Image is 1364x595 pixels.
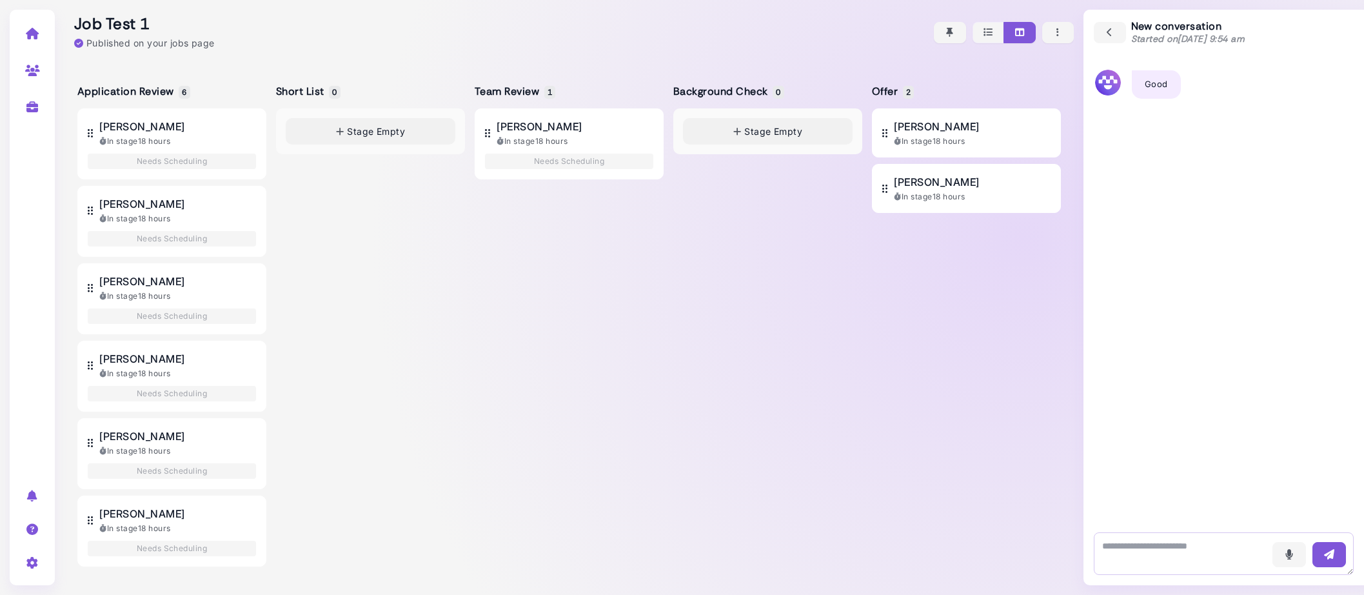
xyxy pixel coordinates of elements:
[497,119,582,134] span: [PERSON_NAME]
[77,496,266,567] button: [PERSON_NAME] In stage18 hours Needs Scheduling
[872,108,1061,157] button: [PERSON_NAME] In stage18 hours
[329,86,340,99] span: 0
[99,274,184,289] span: [PERSON_NAME]
[894,191,1051,203] div: In stage 18 hours
[99,136,256,147] div: In stage 18 hours
[347,125,405,138] span: Stage Empty
[1178,33,1245,45] time: [DATE] 9:54 am
[99,213,256,225] div: In stage 18 hours
[673,85,782,97] h5: Background Check
[77,108,266,179] button: [PERSON_NAME] In stage18 hours Needs Scheduling
[88,386,256,401] div: Needs Scheduling
[276,85,339,97] h5: Short List
[77,85,188,97] h5: Application Review
[99,523,256,534] div: In stage 18 hours
[1131,33,1245,45] span: Started on
[88,154,256,169] div: Needs Scheduling
[74,15,215,34] h2: Job Test 1
[773,86,784,99] span: 0
[99,368,256,379] div: In stage 18 hours
[99,506,184,521] span: [PERSON_NAME]
[99,196,184,212] span: [PERSON_NAME]
[99,429,184,444] span: [PERSON_NAME]
[77,341,266,412] button: [PERSON_NAME] In stage18 hours Needs Scheduling
[88,231,256,247] div: Needs Scheduling
[475,85,553,97] h5: Team Review
[99,290,256,302] div: In stage 18 hours
[475,108,664,179] button: [PERSON_NAME] In stage18 hours Needs Scheduling
[77,418,266,489] button: [PERSON_NAME] In stage18 hours Needs Scheduling
[179,86,190,99] span: 6
[497,136,653,147] div: In stage 18 hours
[903,86,914,99] span: 2
[99,351,184,367] span: [PERSON_NAME]
[872,164,1061,213] button: [PERSON_NAME] In stage18 hours
[894,119,979,134] span: [PERSON_NAME]
[88,463,256,479] div: Needs Scheduling
[74,36,215,50] div: Published on your jobs page
[1131,20,1245,45] div: New conversation
[872,85,912,97] h5: Offer
[485,154,653,169] div: Needs Scheduling
[744,125,802,138] span: Stage Empty
[88,541,256,556] div: Needs Scheduling
[77,186,266,257] button: [PERSON_NAME] In stage18 hours Needs Scheduling
[1132,70,1181,99] div: Good
[99,445,256,457] div: In stage 18 hours
[88,308,256,324] div: Needs Scheduling
[77,263,266,334] button: [PERSON_NAME] In stage18 hours Needs Scheduling
[894,136,1051,147] div: In stage 18 hours
[99,119,184,134] span: [PERSON_NAME]
[544,86,555,99] span: 1
[894,174,979,190] span: [PERSON_NAME]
